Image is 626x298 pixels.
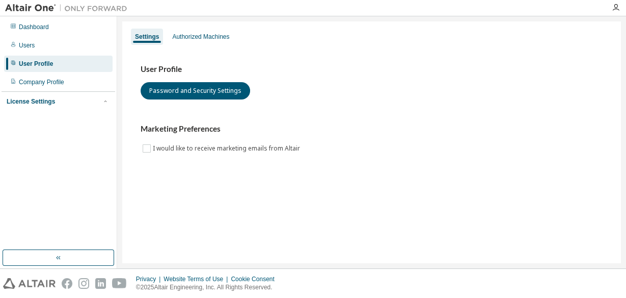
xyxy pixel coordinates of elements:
[231,275,280,283] div: Cookie Consent
[19,60,53,68] div: User Profile
[19,41,35,49] div: Users
[164,275,231,283] div: Website Terms of Use
[7,97,55,106] div: License Settings
[141,64,603,74] h3: User Profile
[5,3,132,13] img: Altair One
[153,142,302,155] label: I would like to receive marketing emails from Altair
[112,278,127,289] img: youtube.svg
[141,124,603,134] h3: Marketing Preferences
[136,283,281,292] p: © 2025 Altair Engineering, Inc. All Rights Reserved.
[95,278,106,289] img: linkedin.svg
[141,82,250,100] button: Password and Security Settings
[62,278,72,289] img: facebook.svg
[78,278,89,289] img: instagram.svg
[172,33,229,41] div: Authorized Machines
[19,78,64,86] div: Company Profile
[136,275,164,283] div: Privacy
[135,33,159,41] div: Settings
[19,23,49,31] div: Dashboard
[3,278,56,289] img: altair_logo.svg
